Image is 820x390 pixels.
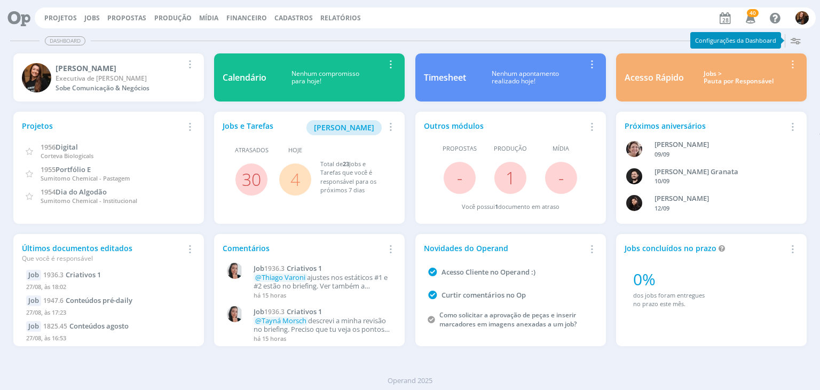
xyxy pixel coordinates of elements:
[56,142,78,152] span: Digital
[655,167,786,177] div: Bruno Corralo Granata
[287,263,322,273] span: Criativos 1
[56,187,107,197] span: Dia do Algodão
[288,146,302,155] span: Hoje
[424,71,466,84] div: Timesheet
[26,295,41,306] div: Job
[41,142,78,152] a: 1956Digital
[26,321,41,332] div: Job
[306,122,382,132] a: [PERSON_NAME]
[625,120,786,131] div: Próximos aniversários
[223,14,270,22] button: Financeiro
[223,243,384,254] div: Comentários
[443,144,477,153] span: Propostas
[22,254,183,263] div: Que você é responsável
[255,316,306,325] span: @Tayná Morsch
[558,166,564,189] span: -
[441,267,535,277] a: Acesso Cliente no Operand :)
[655,193,786,204] div: Luana da Silva de Andrade
[317,14,364,22] button: Relatórios
[44,13,77,22] a: Projetos
[196,14,222,22] button: Mídia
[287,307,322,316] span: Criativos 1
[655,204,669,212] span: 12/09
[43,322,67,331] span: 1825.45
[22,63,51,92] img: T
[227,263,243,279] img: C
[43,270,64,279] span: 1936.3
[495,202,498,210] span: 1
[254,264,391,273] a: Job1936.3Criativos 1
[26,306,191,322] div: 27/08, às 17:23
[271,14,316,22] button: Cadastros
[506,166,515,189] a: 1
[56,83,183,93] div: Sobe Comunicação & Negócios
[41,164,91,174] a: 1955Portfólio E
[320,160,386,195] div: Total de Jobs e Tarefas que você é responsável para os próximos 7 dias
[41,186,107,197] a: 1954Dia do Algodão
[69,321,129,331] span: Conteúdos agosto
[343,160,349,168] span: 23
[626,195,642,211] img: L
[633,291,713,309] div: dos jobs foram entregues no prazo este mês.
[41,142,56,152] span: 1956
[66,295,132,305] span: Conteúdos pré-daily
[26,332,191,347] div: 27/08, às 16:53
[66,270,101,279] span: Criativos 1
[242,168,261,191] a: 30
[235,146,269,155] span: Atrasados
[439,310,577,329] a: Como solicitar a aprovação de peças e inserir marcadores em imagens anexadas a um job?
[424,243,585,254] div: Novidades do Operand
[655,139,786,150] div: Aline Beatriz Jackisch
[22,120,183,131] div: Projetos
[424,120,585,131] div: Outros módulos
[254,291,286,299] span: há 15 horas
[41,174,130,182] span: Sumitomo Chemical - Pastagem
[626,168,642,184] img: B
[43,295,132,305] a: 1947.6Conteúdos pré-daily
[41,165,56,174] span: 1955
[795,11,809,25] img: T
[441,290,526,300] a: Curtir comentários no Op
[415,53,606,102] a: TimesheetNenhum apontamentorealizado hoje!
[223,120,384,135] div: Jobs e Tarefas
[56,63,183,74] div: Tayná Morsch
[254,308,391,316] a: Job1936.3Criativos 1
[274,13,313,22] span: Cadastros
[690,32,781,49] div: Configurações da Dashboard
[56,74,183,83] div: Executiva de Contas Jr
[739,9,761,28] button: 40
[26,270,41,280] div: Job
[154,13,192,22] a: Produção
[104,14,149,22] button: Propostas
[13,53,204,102] a: T[PERSON_NAME]Executiva de [PERSON_NAME]Sobe Comunicação & Negócios
[255,272,305,282] span: @Thiago Varoni
[457,166,462,189] span: -
[625,243,786,254] div: Jobs concluídos no prazo
[56,165,91,174] span: Portfólio E
[264,264,285,273] span: 1936.3
[223,71,266,84] div: Calendário
[626,141,642,157] img: A
[43,296,64,305] span: 1947.6
[84,13,100,22] a: Jobs
[254,334,286,342] span: há 15 horas
[26,280,191,296] div: 27/08, às 18:02
[655,177,669,185] span: 10/09
[43,321,129,331] a: 1825.45Conteúdos agosto
[320,13,361,22] a: Relatórios
[747,9,759,17] span: 40
[655,150,669,158] span: 09/09
[553,144,569,153] span: Mídia
[795,9,809,27] button: T
[254,274,391,290] p: ajustes nos estáticos #1 e #2 estão no briefing. Ver também a questão das legendas de biotecnolog...
[41,197,137,205] span: Sumitomo Chemical - Institucional
[81,14,103,22] button: Jobs
[107,13,146,22] span: Propostas
[306,120,382,135] button: [PERSON_NAME]
[625,71,684,84] div: Acesso Rápido
[151,14,195,22] button: Produção
[494,144,527,153] span: Produção
[266,70,384,85] div: Nenhum compromisso para hoje!
[227,306,243,322] img: C
[226,13,267,22] a: Financeiro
